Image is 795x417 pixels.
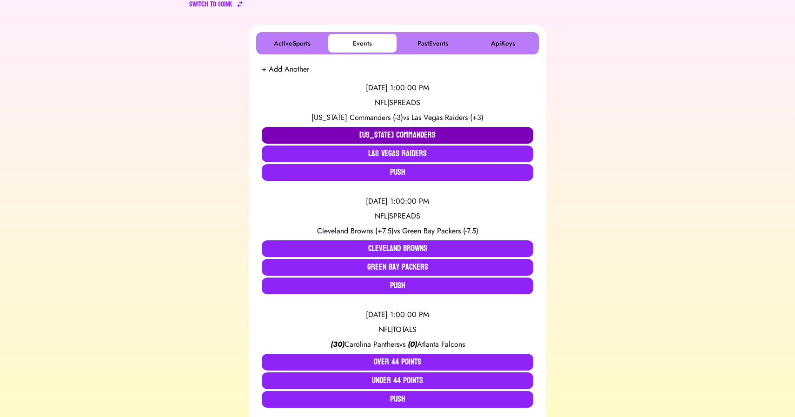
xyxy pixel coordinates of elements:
[469,34,537,53] button: ApiKeys
[262,339,533,350] div: vs
[262,240,533,257] button: Cleveland Browns
[262,324,533,335] div: NFL | TOTALS
[262,196,533,207] div: [DATE] 1:00:00 PM
[344,339,399,350] span: Carolina Panthers
[262,82,533,93] div: [DATE] 1:00:00 PM
[262,97,533,108] div: NFL | SPREADS
[417,339,465,350] span: Atlanta Falcons
[328,34,397,53] button: Events
[311,112,403,123] span: [US_STATE] Commanders (-3)
[317,225,394,236] span: Cleveland Browns (+7.5)
[262,127,533,144] button: [US_STATE] Commanders
[262,278,533,294] button: Push
[402,225,478,236] span: Green Bay Packers (-7.5)
[408,339,417,350] span: ( 0 )
[411,112,484,123] span: Las Vegas Raiders (+3)
[262,164,533,181] button: Push
[262,225,533,237] div: vs
[398,34,467,53] button: PastEvents
[262,309,533,320] div: [DATE] 1:00:00 PM
[258,34,326,53] button: ActiveSports
[262,354,533,371] button: Over 44 Points
[262,112,533,123] div: vs
[262,391,533,408] button: Push
[331,339,344,350] span: ( 30 )
[262,372,533,389] button: Under 44 Points
[262,211,533,222] div: NFL | SPREADS
[262,64,309,75] button: + Add Another
[262,259,533,276] button: Green Bay Packers
[262,146,533,162] button: Las Vegas Raiders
